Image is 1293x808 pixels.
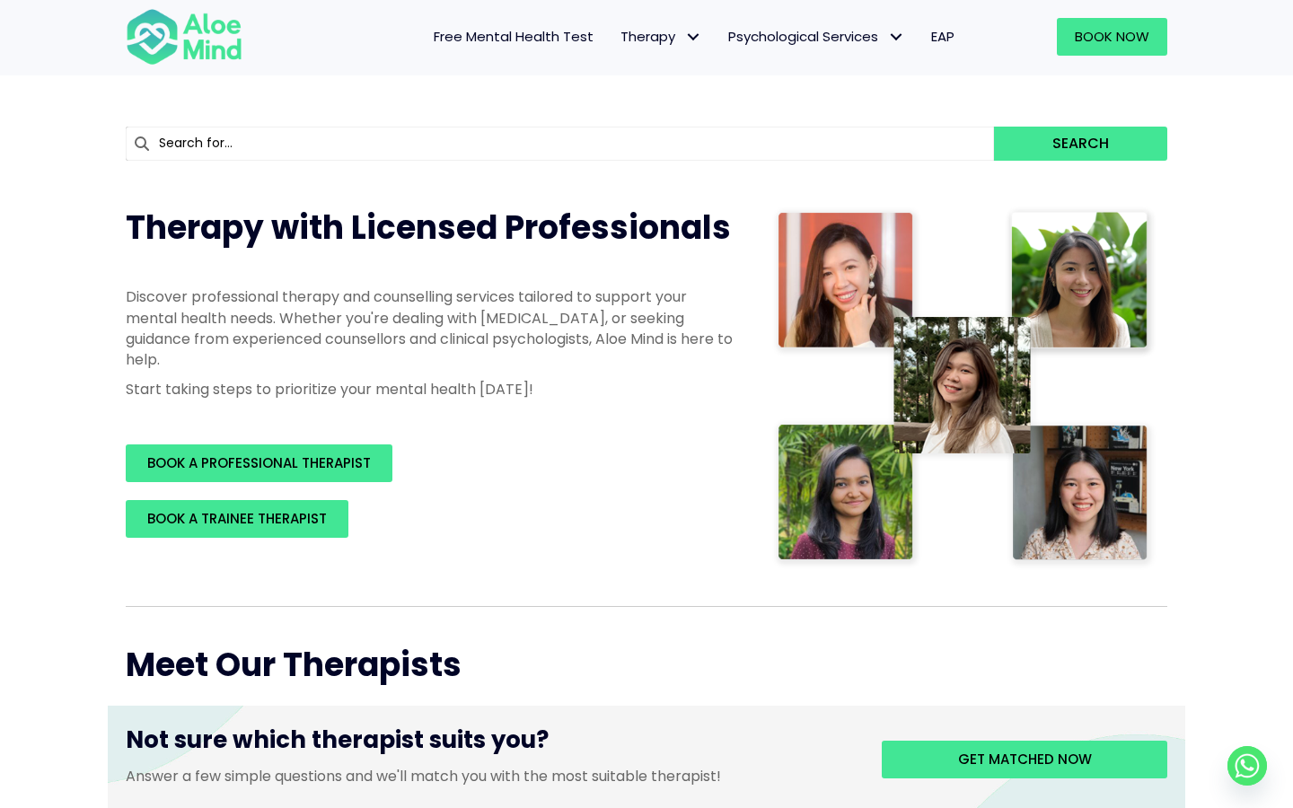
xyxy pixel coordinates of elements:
[126,205,731,250] span: Therapy with Licensed Professionals
[126,724,855,765] h3: Not sure which therapist suits you?
[715,18,918,56] a: Psychological ServicesPsychological Services: submenu
[126,766,855,786] p: Answer a few simple questions and we'll match you with the most suitable therapist!
[126,642,462,688] span: Meet Our Therapists
[126,444,392,482] a: BOOK A PROFESSIONAL THERAPIST
[607,18,715,56] a: TherapyTherapy: submenu
[147,509,327,528] span: BOOK A TRAINEE THERAPIST
[420,18,607,56] a: Free Mental Health Test
[882,741,1167,778] a: Get matched now
[772,206,1157,570] img: Therapist collage
[126,379,736,400] p: Start taking steps to prioritize your mental health [DATE]!
[1075,27,1149,46] span: Book Now
[1227,746,1267,786] a: Whatsapp
[266,18,968,56] nav: Menu
[728,27,904,46] span: Psychological Services
[126,127,994,161] input: Search for...
[931,27,954,46] span: EAP
[958,750,1092,768] span: Get matched now
[126,286,736,370] p: Discover professional therapy and counselling services tailored to support your mental health nee...
[918,18,968,56] a: EAP
[680,24,706,50] span: Therapy: submenu
[147,453,371,472] span: BOOK A PROFESSIONAL THERAPIST
[883,24,909,50] span: Psychological Services: submenu
[620,27,701,46] span: Therapy
[994,127,1167,161] button: Search
[434,27,594,46] span: Free Mental Health Test
[126,500,348,538] a: BOOK A TRAINEE THERAPIST
[1057,18,1167,56] a: Book Now
[126,7,242,66] img: Aloe mind Logo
